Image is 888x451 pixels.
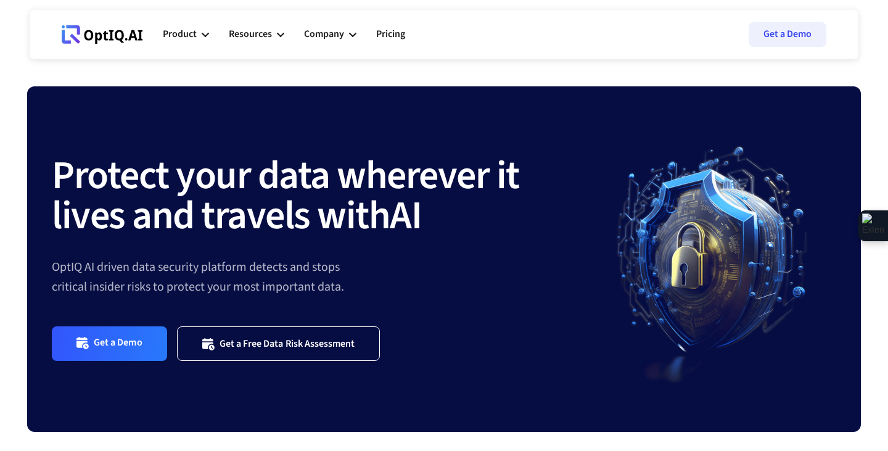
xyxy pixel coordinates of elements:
[163,16,209,53] div: Product
[62,16,143,53] a: Webflow Homepage
[52,257,590,297] div: OptIQ AI driven data security platform detects and stops critical insider risks to protect your m...
[862,213,884,238] img: Extension Icon
[220,337,355,350] div: Get a Free Data Risk Assessment
[376,16,405,53] a: Pricing
[304,26,344,43] div: Company
[229,26,272,43] div: Resources
[163,26,197,43] div: Product
[177,326,380,360] a: Get a Free Data Risk Assessment
[52,147,519,244] strong: Protect your data wherever it lives and travels with
[749,22,826,47] a: Get a Demo
[94,336,142,350] div: Get a Demo
[52,326,167,360] a: Get a Demo
[229,16,284,53] div: Resources
[304,16,356,53] div: Company
[390,188,421,244] strong: AI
